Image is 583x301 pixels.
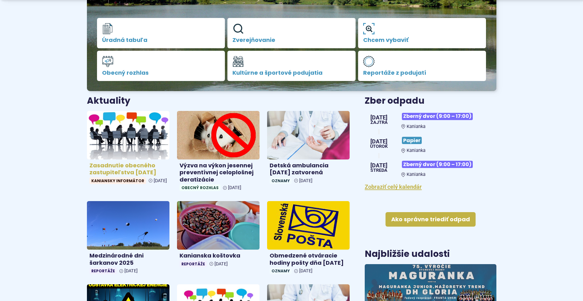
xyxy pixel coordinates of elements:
[89,177,146,184] span: Kaniansky informátor
[365,158,496,177] a: Zberný dvor (9:00 – 17:00) Kanianka [DATE] streda
[365,183,422,190] a: Zobraziť celý kalendár
[180,252,257,259] h4: Kanianska koštovka
[370,120,388,125] span: Zajtra
[402,161,473,168] span: Zberný dvor (9:00 – 17:00)
[180,184,220,191] span: Obecný rozhlas
[365,96,496,106] h3: Zber odpadu
[180,261,207,267] span: Reportáže
[102,70,220,76] span: Obecný rozhlas
[177,111,260,194] a: Výzva na výkon jesennej preventívnej celoplošnej deratizácie Obecný rozhlas [DATE]
[370,115,388,120] span: [DATE]
[214,261,228,267] span: [DATE]
[363,70,481,76] span: Reportáže z podujatí
[97,18,225,48] a: Úradná tabuľa
[177,201,260,269] a: Kanianska koštovka Reportáže [DATE]
[407,148,426,153] span: Kanianka
[154,178,167,183] span: [DATE]
[87,111,169,187] a: Zasadnutie obecného zastupiteľstva [DATE] Kaniansky informátor [DATE]
[97,51,225,81] a: Obecný rozhlas
[89,252,167,266] h4: Medzinárodné dni šarkanov 2025
[358,51,486,81] a: Reportáže z podujatí
[299,178,312,183] span: [DATE]
[270,177,292,184] span: Oznamy
[402,113,473,120] span: Zberný dvor (9:00 – 17:00)
[270,268,292,274] span: Oznamy
[370,163,387,168] span: [DATE]
[227,51,356,81] a: Kultúrne a športové podujatia
[365,110,496,129] a: Zberný dvor (9:00 – 17:00) Kanianka [DATE] Zajtra
[87,96,130,106] h3: Aktuality
[89,162,167,176] h4: Zasadnutie obecného zastupiteľstva [DATE]
[402,137,422,144] span: Papier
[358,18,486,48] a: Chcem vybaviť
[407,172,426,177] span: Kanianka
[89,268,117,274] span: Reportáže
[407,124,426,129] span: Kanianka
[270,162,347,176] h4: Detská ambulancia [DATE] zatvorená
[124,268,138,274] span: [DATE]
[370,144,388,149] span: utorok
[267,111,350,187] a: Detská ambulancia [DATE] zatvorená Oznamy [DATE]
[267,201,350,277] a: Obmedzené otváracie hodiny pošty dňa [DATE] Oznamy [DATE]
[232,70,351,76] span: Kultúrne a športové podujatia
[365,134,496,153] a: Papier Kanianka [DATE] utorok
[370,168,387,173] span: streda
[370,139,388,144] span: [DATE]
[232,37,351,43] span: Zverejňovanie
[386,212,476,227] a: Ako správne triediť odpad
[228,185,241,190] span: [DATE]
[180,162,257,183] h4: Výzva na výkon jesennej preventívnej celoplošnej deratizácie
[299,268,312,274] span: [DATE]
[365,249,450,259] h3: Najbližšie udalosti
[227,18,356,48] a: Zverejňovanie
[363,37,481,43] span: Chcem vybaviť
[270,252,347,266] h4: Obmedzené otváracie hodiny pošty dňa [DATE]
[87,201,169,277] a: Medzinárodné dni šarkanov 2025 Reportáže [DATE]
[102,37,220,43] span: Úradná tabuľa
